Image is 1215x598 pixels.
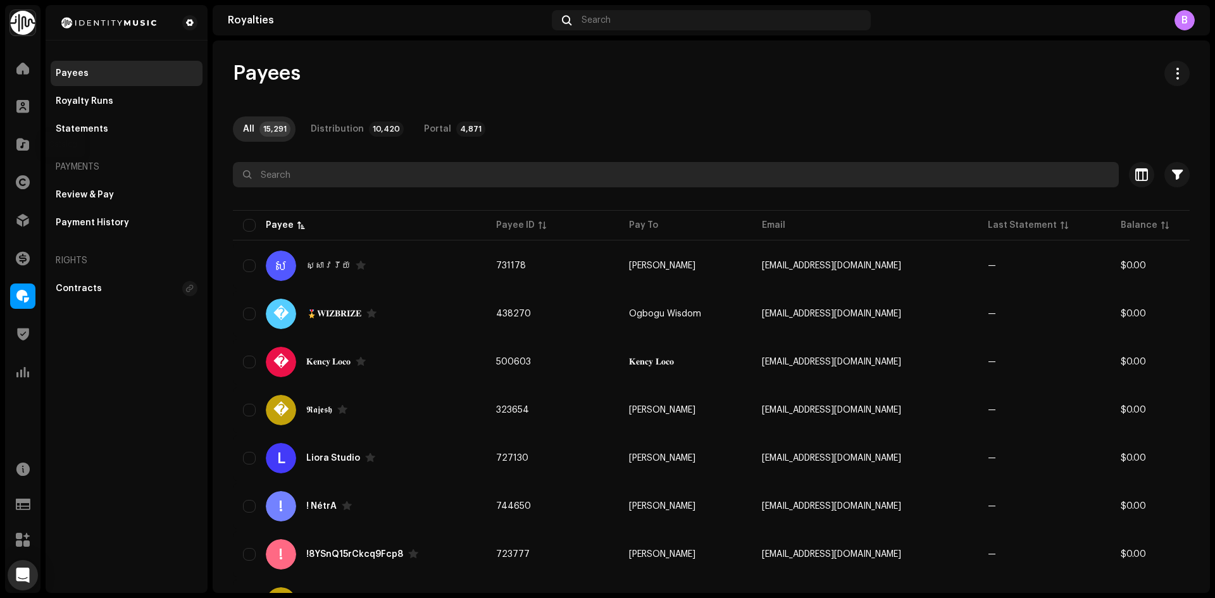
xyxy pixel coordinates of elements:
[56,68,89,78] div: Payees
[266,443,296,473] div: L
[51,210,202,235] re-m-nav-item: Payment History
[496,261,526,270] span: 731178
[266,347,296,377] div: �
[228,15,547,25] div: Royalties
[51,182,202,208] re-m-nav-item: Review & Pay
[629,502,695,511] span: Netra Castinelli
[496,309,531,318] span: 438270
[1121,454,1146,463] span: $0.00
[762,309,901,318] span: wizbrize@gmail.com
[762,502,901,511] span: n3trababus@gmail.com
[988,502,996,511] span: —
[51,152,202,182] re-a-nav-header: Payments
[306,550,403,559] div: !8YSnQ15rCkcq9Fcp8
[1121,309,1146,318] span: $0.00
[1121,502,1146,511] span: $0.00
[629,550,695,559] span: Burak Keskin
[1121,406,1146,414] span: $0.00
[259,121,290,137] p-badge: 15,291
[762,358,901,366] span: biogojuju@gmail.com
[1121,550,1146,559] span: $0.00
[629,261,695,270] span: KHON THORN
[266,219,294,232] div: Payee
[629,358,674,366] span: 𝐊𝐞𝐧𝐜𝐲 𝐋𝐨𝐜𝐨
[266,251,296,281] div: ស
[496,358,531,366] span: 500603
[306,261,351,270] div: ស្សាវរីយ៍
[629,406,695,414] span: Rajesh Verma
[51,89,202,114] re-m-nav-item: Royalty Runs
[496,502,531,511] span: 744650
[51,61,202,86] re-m-nav-item: Payees
[306,502,337,511] div: ! NétrÂ
[762,454,901,463] span: bxx.anw@gmail.com
[988,454,996,463] span: —
[762,550,901,559] span: vodkabusiness01@gmail.com
[56,124,108,134] div: Statements
[243,116,254,142] div: All
[56,218,129,228] div: Payment History
[266,299,296,329] div: �
[1121,261,1146,270] span: $0.00
[266,395,296,425] div: �
[51,116,202,142] re-m-nav-item: Statements
[51,246,202,276] re-a-nav-header: Rights
[762,261,901,270] span: tathoum21@gmail.com
[988,261,996,270] span: —
[306,406,332,414] div: 𝕽𝖆𝖏𝖊𝖘𝖍
[233,162,1119,187] input: Search
[988,309,996,318] span: —
[56,283,102,294] div: Contracts
[233,61,301,86] span: Payees
[51,276,202,301] re-m-nav-item: Contracts
[424,116,451,142] div: Portal
[1174,10,1195,30] div: B
[988,219,1057,232] div: Last Statement
[1121,219,1157,232] div: Balance
[496,219,535,232] div: Payee ID
[306,309,361,318] div: 🎖️𝐖𝐈𝐙𝐁𝐑𝐈𝐙𝐄
[988,358,996,366] span: —
[56,96,113,106] div: Royalty Runs
[311,116,364,142] div: Distribution
[496,550,530,559] span: 723777
[988,550,996,559] span: —
[10,10,35,35] img: 0f74c21f-6d1c-4dbc-9196-dbddad53419e
[1121,358,1146,366] span: $0.00
[629,309,701,318] span: Ogbogu Wisdom
[988,406,996,414] span: —
[56,15,162,30] img: 2d8271db-5505-4223-b535-acbbe3973654
[629,454,695,463] span: anuwat jingta
[762,406,901,414] span: akp878943@gmail.com
[582,15,611,25] span: Search
[56,190,114,200] div: Review & Pay
[8,560,38,590] div: Open Intercom Messenger
[496,406,529,414] span: 323654
[266,491,296,521] div: !
[306,454,360,463] div: Liora Studio
[266,539,296,570] div: !
[456,121,485,137] p-badge: 4,871
[496,454,528,463] span: 727130
[306,358,351,366] div: 𝐊𝐞𝐧𝐜𝐲 𝐋𝐨𝐜𝐨
[369,121,404,137] p-badge: 10,420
